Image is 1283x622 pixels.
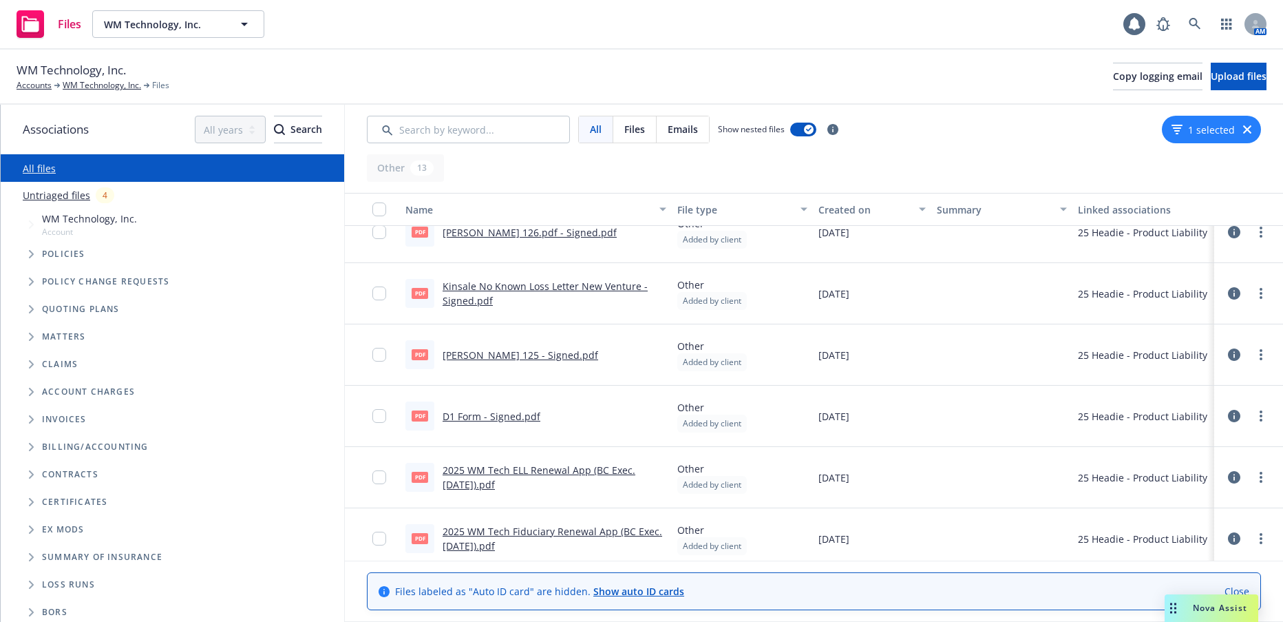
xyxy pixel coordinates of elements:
a: All files [23,162,56,175]
a: Report a Bug [1149,10,1177,38]
div: File type [677,203,793,217]
span: Other [677,523,747,537]
div: 25 Headie - Product Liability [1078,348,1207,362]
a: more [1253,408,1269,424]
span: Added by client [683,356,741,369]
span: Quoting plans [42,305,120,313]
span: [DATE] [818,470,849,485]
span: pdf [412,533,428,543]
div: Created on [818,203,910,217]
span: Upload files [1211,70,1266,83]
span: Files [58,19,81,30]
button: WM Technology, Inc. [92,10,264,38]
span: Account charges [42,388,135,396]
svg: Search [274,124,285,135]
span: Copy logging email [1113,70,1202,83]
a: 2025 WM Tech ELL Renewal App (BC Exec. [DATE]).pdf [443,464,635,491]
a: Untriaged files [23,188,90,203]
span: Show nested files [718,123,785,135]
span: Contracts [42,470,98,479]
span: Added by client [683,540,741,552]
span: [DATE] [818,287,849,301]
span: Other [677,278,747,292]
a: more [1253,285,1269,302]
div: 25 Headie - Product Liability [1078,532,1207,546]
a: Accounts [17,79,52,92]
div: 25 Headie - Product Liability [1078,409,1207,424]
span: Added by client [683,295,741,307]
span: Added by client [683,417,741,430]
span: pdf [412,288,428,298]
div: Name [405,203,651,217]
div: Summary [937,203,1052,217]
button: Summary [931,193,1073,226]
input: Select all [372,203,386,216]
span: Claims [42,360,78,369]
button: Created on [813,193,931,226]
span: Files labeled as "Auto ID card" are hidden. [395,584,684,599]
div: Linked associations [1078,203,1209,217]
button: SearchSearch [274,116,322,143]
div: Search [274,116,322,143]
div: Drag to move [1165,594,1182,622]
a: Search [1181,10,1209,38]
button: Nova Assist [1165,594,1258,622]
a: more [1253,530,1269,547]
a: Switch app [1213,10,1240,38]
span: Added by client [683,234,741,246]
span: pdf [412,227,428,237]
span: Nova Assist [1193,602,1247,614]
input: Toggle Row Selected [372,532,386,546]
input: Toggle Row Selected [372,348,386,362]
a: [PERSON_NAME] 126.pdf - Signed.pdf [443,226,617,239]
span: WM Technology, Inc. [104,17,223,32]
span: Other [677,462,747,476]
span: pdf [412,411,428,421]
a: 2025 WM Tech Fiduciary Renewal App (BC Exec. [DATE]).pdf [443,525,662,552]
span: Account [42,226,137,238]
div: 25 Headie - Product Liability [1078,470,1207,485]
a: more [1253,224,1269,240]
a: Show auto ID cards [593,585,684,598]
a: more [1253,469,1269,486]
a: WM Technology, Inc. [63,79,141,92]
span: Policy change requests [42,278,169,286]
button: 1 selected [1171,123,1235,137]
span: Matters [42,333,85,341]
span: Billing/Accounting [42,443,149,451]
span: Files [624,122,645,136]
span: [DATE] [818,225,849,240]
span: [DATE] [818,532,849,546]
a: Files [11,5,87,43]
span: Other [677,339,747,353]
a: D1 Form - Signed.pdf [443,410,540,423]
div: 25 Headie - Product Liability [1078,225,1207,240]
span: Summary of insurance [42,553,162,561]
div: 25 Headie - Product Liability [1078,287,1207,301]
input: Toggle Row Selected [372,225,386,239]
span: WM Technology, Inc. [42,211,137,226]
input: Search by keyword... [367,116,570,143]
span: pdf [412,349,428,360]
span: [DATE] [818,409,849,424]
span: pdf [412,472,428,482]
span: Emails [668,122,698,136]
button: Copy logging email [1113,63,1202,90]
input: Toggle Row Selected [372,409,386,423]
a: more [1253,346,1269,363]
span: Added by client [683,479,741,491]
a: Kinsale No Known Loss Letter New Venture - Signed.pdf [443,280,648,307]
span: Policies [42,250,85,258]
span: Invoices [42,415,87,424]
span: BORs [42,608,67,616]
a: Close [1224,584,1249,599]
div: Tree Example [1,209,344,433]
span: Other [677,400,747,415]
input: Toggle Row Selected [372,287,386,300]
button: Name [400,193,672,226]
span: [DATE] [818,348,849,362]
input: Toggle Row Selected [372,470,386,484]
button: Upload files [1211,63,1266,90]
span: Files [152,79,169,92]
span: Ex Mods [42,526,84,534]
